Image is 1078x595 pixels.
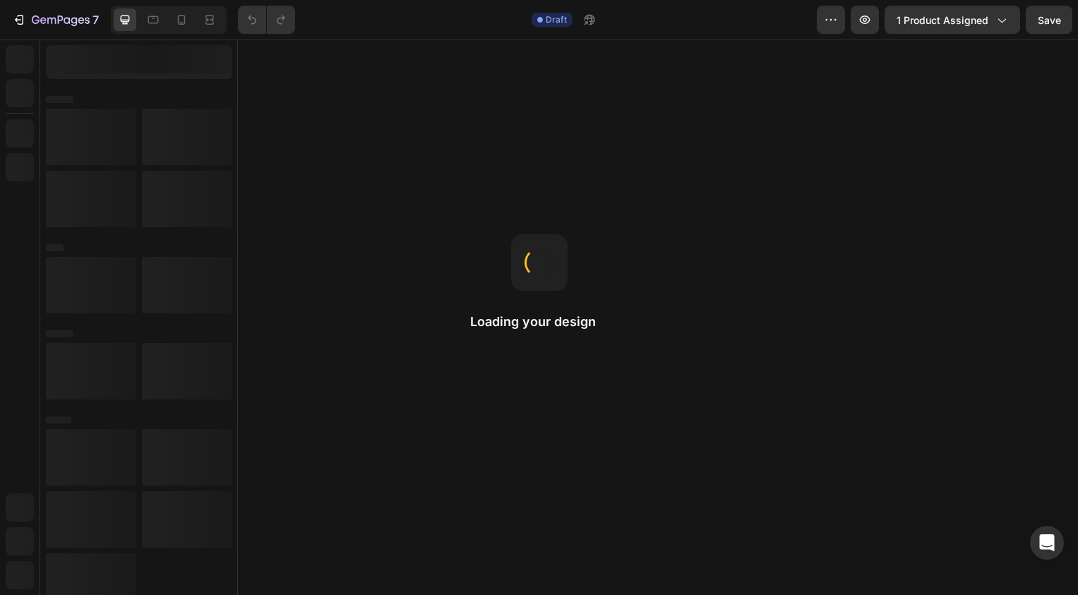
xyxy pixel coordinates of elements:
p: 7 [92,11,99,28]
div: Undo/Redo [238,6,295,34]
span: Draft [546,13,567,26]
button: Save [1026,6,1072,34]
button: 1 product assigned [885,6,1020,34]
span: Save [1038,14,1061,26]
h2: Loading your design [470,313,609,330]
div: Open Intercom Messenger [1030,526,1064,560]
span: 1 product assigned [897,13,988,28]
button: 7 [6,6,105,34]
